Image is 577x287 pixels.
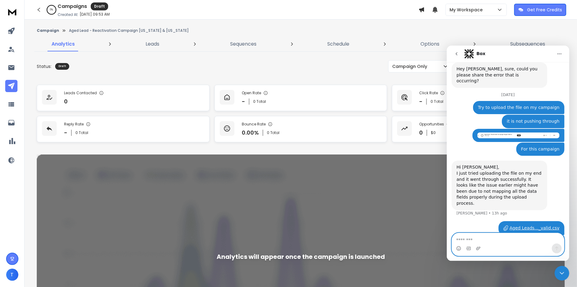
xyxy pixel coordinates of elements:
p: 0 [64,97,68,106]
p: Opportunities [419,122,444,127]
a: Opportunities0$0 [392,116,565,142]
p: Campaign Only [392,63,430,69]
a: Schedule [324,37,353,51]
a: Options [417,37,443,51]
button: T [6,269,18,281]
p: Aged Lead - Reactivation Campaign [US_STATE] & [US_STATE] [69,28,189,33]
p: $ 0 [431,130,436,135]
div: Draft [55,63,69,70]
p: Analytics [51,40,75,48]
button: Get Free Credits [514,4,566,16]
button: Campaign [37,28,59,33]
p: Leads [146,40,159,48]
p: My Workspace [450,7,485,13]
a: Sequences [226,37,260,51]
p: Leads Contacted [64,91,97,95]
p: Schedule [328,40,350,48]
div: Analytics will appear once the campaign is launched [217,252,385,261]
p: Subsequences [510,40,545,48]
p: - [64,129,67,137]
p: 0 Total [431,99,443,104]
p: Click Rate [419,91,438,95]
p: Reply Rate [64,122,84,127]
p: Bounce Rate [242,122,266,127]
img: logo [6,6,18,17]
p: Options [420,40,439,48]
a: Open Rate-0 Total [214,85,387,111]
a: Analytics [48,37,78,51]
p: Get Free Credits [527,7,562,13]
a: Leads [142,37,163,51]
p: 0 Total [267,130,280,135]
p: 0 Total [75,130,88,135]
a: Reply Rate-0 Total [37,116,210,142]
a: Click Rate-0 Total [392,85,565,111]
a: Bounce Rate0.00%0 Total [214,116,387,142]
p: 0.00 % [242,129,259,137]
p: [DATE] 09:53 AM [80,12,110,17]
p: Status: [37,63,51,69]
iframe: To enrich screen reader interactions, please activate Accessibility in Grammarly extension settings [447,46,569,261]
p: Open Rate [242,91,261,95]
a: Subsequences [507,37,549,51]
div: Draft [91,2,108,10]
p: 0 [419,129,423,137]
a: Leads Contacted0 [37,85,210,111]
h1: Campaigns [58,3,87,10]
p: - [242,97,245,106]
p: - [419,97,423,106]
p: 0 Total [253,99,266,104]
iframe: Intercom live chat [555,266,569,281]
p: 0 % [50,8,53,12]
p: Sequences [230,40,256,48]
p: Created At: [58,12,78,17]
